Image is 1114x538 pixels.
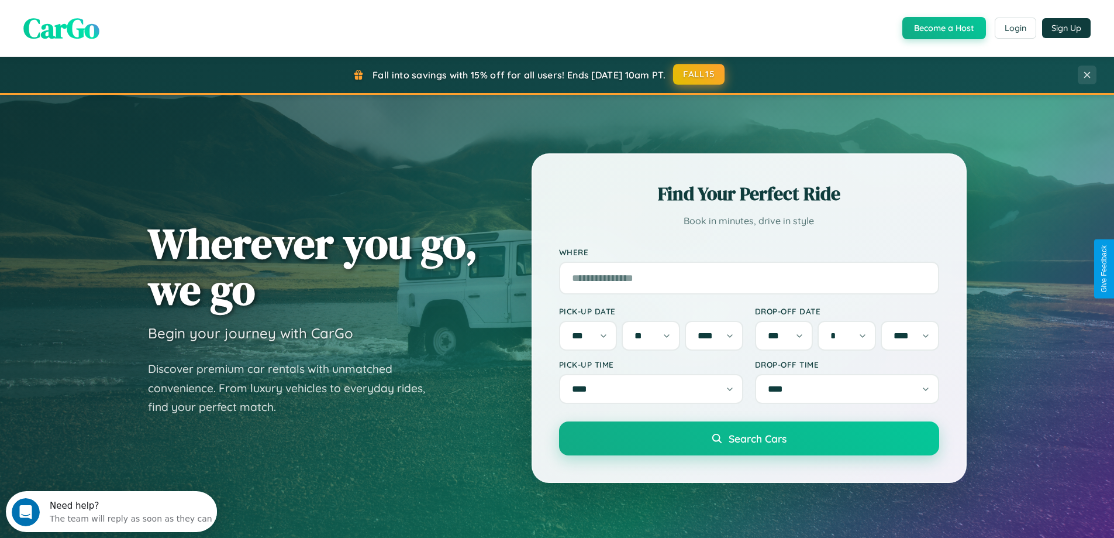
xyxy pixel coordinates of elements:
[902,17,986,39] button: Become a Host
[673,64,725,85] button: FALL15
[5,5,218,37] div: Open Intercom Messenger
[148,359,440,417] p: Discover premium car rentals with unmatched convenience. From luxury vehicles to everyday rides, ...
[44,10,206,19] div: Need help?
[755,306,939,316] label: Drop-off Date
[559,422,939,455] button: Search Cars
[12,498,40,526] iframe: Intercom live chat
[373,69,665,81] span: Fall into savings with 15% off for all users! Ends [DATE] 10am PT.
[995,18,1036,39] button: Login
[1042,18,1091,38] button: Sign Up
[23,9,99,47] span: CarGo
[148,324,353,342] h3: Begin your journey with CarGo
[559,181,939,207] h2: Find Your Perfect Ride
[755,359,939,369] label: Drop-off Time
[559,247,939,257] label: Where
[6,491,217,532] iframe: Intercom live chat discovery launcher
[44,19,206,32] div: The team will reply as soon as they can
[148,220,478,313] h1: Wherever you go, we go
[729,432,787,445] span: Search Cars
[559,306,743,316] label: Pick-up Date
[1100,245,1108,293] div: Give Feedback
[559,213,939,229] p: Book in minutes, drive in style
[559,359,743,369] label: Pick-up Time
